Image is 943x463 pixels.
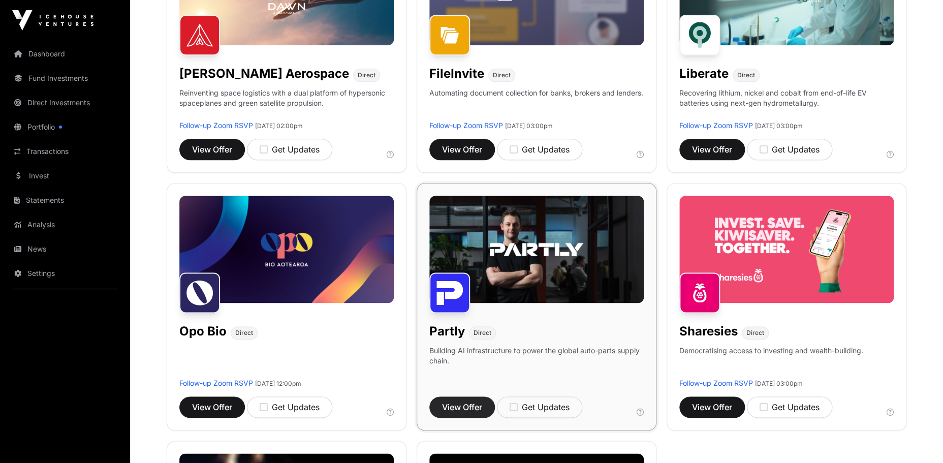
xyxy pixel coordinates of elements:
[474,329,491,337] span: Direct
[429,346,644,378] p: Building AI infrastructure to power the global auto-parts supply chain.
[510,143,570,156] div: Get Updates
[746,329,764,337] span: Direct
[8,43,122,65] a: Dashboard
[255,380,301,387] span: [DATE] 12:00pm
[429,323,465,339] h1: Partly
[8,91,122,114] a: Direct Investments
[179,396,245,418] button: View Offer
[679,88,894,120] p: Recovering lithium, nickel and cobalt from end-of-life EV batteries using next-gen hydrometallurgy.
[8,116,122,138] a: Portfolio
[679,272,720,313] img: Sharesies
[8,140,122,163] a: Transactions
[679,379,753,387] a: Follow-up Zoom RSVP
[442,401,482,413] span: View Offer
[8,67,122,89] a: Fund Investments
[192,143,232,156] span: View Offer
[179,379,253,387] a: Follow-up Zoom RSVP
[679,396,745,418] button: View Offer
[760,143,820,156] div: Get Updates
[429,88,643,120] p: Automating document collection for banks, brokers and lenders.
[192,401,232,413] span: View Offer
[255,122,303,130] span: [DATE] 02:00pm
[679,121,753,130] a: Follow-up Zoom RSVP
[429,272,470,313] img: Partly
[493,71,511,79] span: Direct
[692,401,732,413] span: View Offer
[755,122,803,130] span: [DATE] 03:00pm
[179,66,349,82] h1: [PERSON_NAME] Aerospace
[179,272,220,313] img: Opo Bio
[737,71,755,79] span: Direct
[442,143,482,156] span: View Offer
[179,15,220,55] img: Dawn Aerospace
[892,414,943,463] iframe: Chat Widget
[497,139,582,160] button: Get Updates
[260,401,320,413] div: Get Updates
[679,323,738,339] h1: Sharesies
[429,15,470,55] img: FileInvite
[679,139,745,160] button: View Offer
[179,121,253,130] a: Follow-up Zoom RSVP
[679,66,729,82] h1: Liberate
[179,323,227,339] h1: Opo Bio
[8,213,122,236] a: Analysis
[260,143,320,156] div: Get Updates
[679,15,720,55] img: Liberate
[8,262,122,285] a: Settings
[429,196,644,303] img: Partly-Banner.jpg
[747,139,832,160] button: Get Updates
[179,88,394,120] p: Reinventing space logistics with a dual platform of hypersonic spaceplanes and green satellite pr...
[679,196,894,303] img: Sharesies-Banner.jpg
[692,143,732,156] span: View Offer
[8,189,122,211] a: Statements
[247,139,332,160] button: Get Updates
[8,165,122,187] a: Invest
[235,329,253,337] span: Direct
[505,122,553,130] span: [DATE] 03:00pm
[429,139,495,160] button: View Offer
[497,396,582,418] button: Get Updates
[12,10,93,30] img: Icehouse Ventures Logo
[429,396,495,418] button: View Offer
[8,238,122,260] a: News
[429,66,484,82] h1: FileInvite
[247,396,332,418] button: Get Updates
[679,346,863,378] p: Democratising access to investing and wealth-building.
[760,401,820,413] div: Get Updates
[510,401,570,413] div: Get Updates
[358,71,375,79] span: Direct
[429,121,503,130] a: Follow-up Zoom RSVP
[747,396,832,418] button: Get Updates
[755,380,803,387] span: [DATE] 03:00pm
[179,196,394,303] img: Opo-Bio-Banner.jpg
[179,139,245,160] button: View Offer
